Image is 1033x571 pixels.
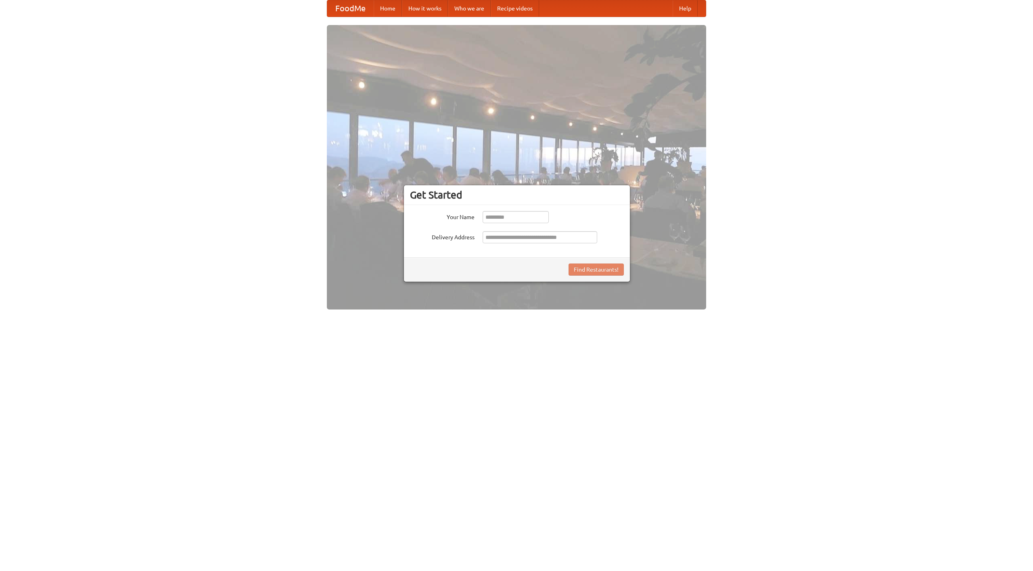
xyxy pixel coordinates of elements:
label: Your Name [410,211,475,221]
label: Delivery Address [410,231,475,241]
a: Help [673,0,698,17]
button: Find Restaurants! [569,264,624,276]
a: Home [374,0,402,17]
a: FoodMe [327,0,374,17]
a: How it works [402,0,448,17]
a: Who we are [448,0,491,17]
a: Recipe videos [491,0,539,17]
h3: Get Started [410,189,624,201]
